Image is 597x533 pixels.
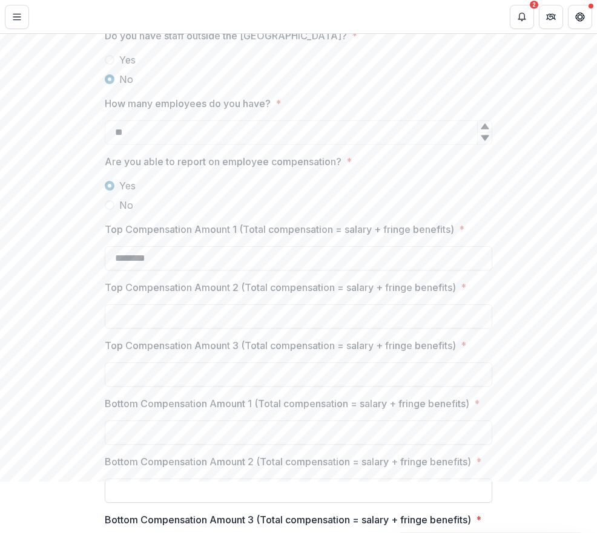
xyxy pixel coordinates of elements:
[105,28,347,43] p: Do you have staff outside the [GEOGRAPHIC_DATA]?
[119,53,136,67] span: Yes
[5,5,29,29] button: Toggle Menu
[105,512,471,527] p: Bottom Compensation Amount 3 (Total compensation = salary + fringe benefits)
[105,280,456,295] p: Top Compensation Amount 2 (Total compensation = salary + fringe benefits)
[105,338,456,353] p: Top Compensation Amount 3 (Total compensation = salary + fringe benefits)
[510,5,534,29] button: Notifications
[568,5,592,29] button: Get Help
[119,72,133,87] span: No
[105,222,454,237] p: Top Compensation Amount 1 (Total compensation = salary + fringe benefits)
[539,5,563,29] button: Partners
[119,178,136,193] span: Yes
[105,396,469,411] p: Bottom Compensation Amount 1 (Total compensation = salary + fringe benefits)
[119,198,133,212] span: No
[530,1,538,9] div: 2
[105,454,471,469] p: Bottom Compensation Amount 2 (Total compensation = salary + fringe benefits)
[105,96,271,111] p: How many employees do you have?
[105,154,341,169] p: Are you able to report on employee compensation?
